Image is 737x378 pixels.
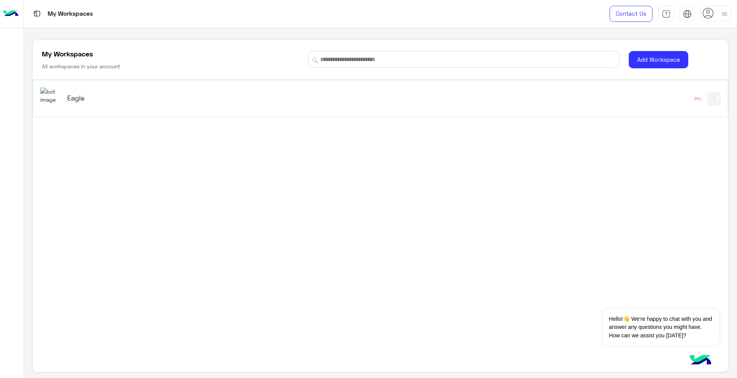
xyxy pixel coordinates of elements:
[32,9,42,18] img: tab
[42,63,120,70] h6: All workspaces in your account
[603,309,719,345] span: Hello!👋 We're happy to chat with you and answer any questions you might have. How can we assist y...
[658,6,674,22] a: tab
[42,49,93,58] h5: My Workspaces
[720,9,729,19] img: profile
[694,96,701,102] div: Pro
[662,10,671,18] img: tab
[610,6,653,22] a: Contact Us
[40,87,61,104] img: 713415422032625
[3,6,18,22] img: Logo
[683,10,692,18] img: tab
[48,9,93,19] p: My Workspaces
[67,93,312,102] h5: Eagle
[629,51,688,68] button: Add Workspace
[687,347,714,374] img: hulul-logo.png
